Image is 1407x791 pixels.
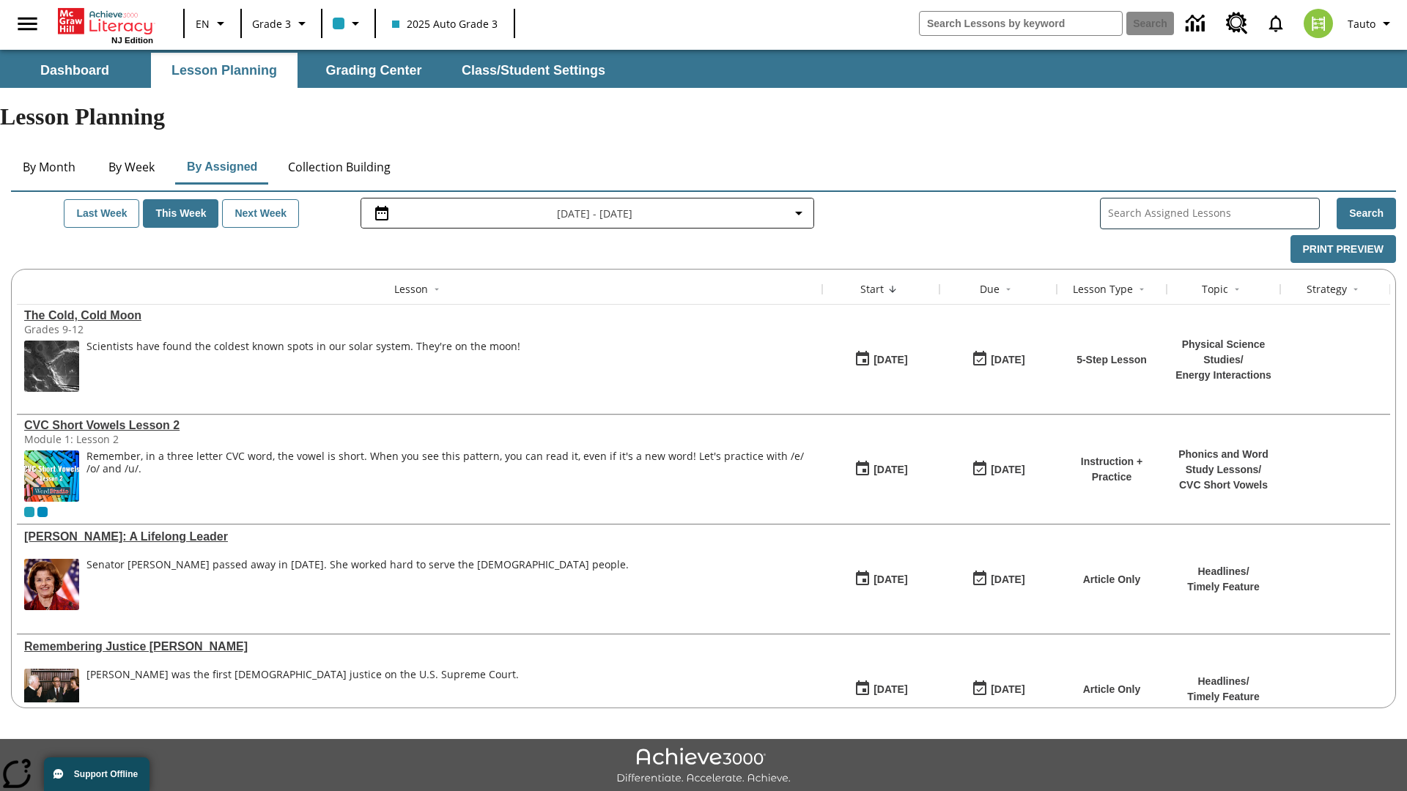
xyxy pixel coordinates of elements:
[849,456,912,483] button: 08/18/25: First time the lesson was available
[1307,282,1347,297] div: Strategy
[24,640,815,653] div: Remembering Justice O'Connor
[874,461,907,479] div: [DATE]
[24,432,244,446] div: Module 1: Lesson 2
[24,530,815,543] div: Dianne Feinstein: A Lifelong Leader
[1342,10,1401,37] button: Profile/Settings
[1064,454,1159,485] p: Instruction + Practice
[367,204,808,222] button: Select the date range menu item
[24,419,815,432] a: CVC Short Vowels Lesson 2, Lessons
[1290,235,1396,264] button: Print Preview
[6,2,49,45] button: Open side menu
[967,456,1030,483] button: 08/18/25: Last day the lesson can be accessed
[428,281,446,298] button: Sort
[991,351,1024,369] div: [DATE]
[44,757,149,791] button: Support Offline
[1187,689,1260,705] p: Timely Feature
[11,149,87,185] button: By Month
[222,199,299,228] button: Next Week
[24,530,815,543] a: Dianne Feinstein: A Lifelong Leader, Lessons
[24,669,79,720] img: Chief Justice Warren Burger, wearing a black robe, holds up his right hand and faces Sandra Day O...
[557,206,632,221] span: [DATE] - [DATE]
[980,282,1000,297] div: Due
[920,12,1122,35] input: search field
[1133,281,1151,298] button: Sort
[884,281,901,298] button: Sort
[24,640,815,653] a: Remembering Justice O'Connor, Lessons
[189,10,236,37] button: Language: EN, Select a language
[327,10,370,37] button: Class color is light blue. Change class color
[849,346,912,374] button: 08/20/25: First time the lesson was available
[151,53,298,88] button: Lesson Planning
[196,16,210,31] span: EN
[1348,16,1375,31] span: Tauto
[392,16,498,31] span: 2025 Auto Grade 3
[1187,674,1260,689] p: Headlines /
[24,450,79,502] img: CVC Short Vowels Lesson 2.
[24,309,815,322] a: The Cold, Cold Moon , Lessons
[86,559,629,571] div: Senator [PERSON_NAME] passed away in [DATE]. She worked hard to serve the [DEMOGRAPHIC_DATA] people.
[1257,4,1295,42] a: Notifications
[86,341,520,392] div: Scientists have found the coldest known spots in our solar system. They're on the moon!
[276,149,402,185] button: Collection Building
[86,669,519,720] div: Sandra Day O'Connor was the first female justice on the U.S. Supreme Court.
[849,675,912,703] button: 08/18/25: First time the lesson was available
[991,461,1024,479] div: [DATE]
[1295,4,1342,42] button: Select a new avatar
[1174,447,1273,478] p: Phonics and Word Study Lessons /
[849,565,912,593] button: 08/18/25: First time the lesson was available
[86,450,815,502] div: Remember, in a three letter CVC word, the vowel is short. When you see this pattern, you can read...
[967,675,1030,703] button: 08/18/25: Last day the lesson can be accessed
[24,322,244,336] div: Grades 9-12
[300,53,447,88] button: Grading Center
[874,571,907,589] div: [DATE]
[1,53,148,88] button: Dashboard
[86,450,815,475] p: Remember, in a three letter CVC word, the vowel is short. When you see this pattern, you can read...
[24,419,815,432] div: CVC Short Vowels Lesson 2
[1187,564,1260,579] p: Headlines /
[1177,4,1217,44] a: Data Center
[86,341,520,353] div: Scientists have found the coldest known spots in our solar system. They're on the moon!
[86,559,629,610] div: Senator Dianne Feinstein passed away in September 2023. She worked hard to serve the American peo...
[1217,4,1257,43] a: Resource Center, Will open in new tab
[1077,352,1147,368] p: 5-Step Lesson
[111,36,153,45] span: NJ Edition
[74,769,138,779] span: Support Offline
[246,10,317,37] button: Grade: Grade 3, Select a grade
[1108,203,1319,224] input: Search Assigned Lessons
[58,5,153,45] div: Home
[991,571,1024,589] div: [DATE]
[95,149,168,185] button: By Week
[1000,281,1017,298] button: Sort
[1202,282,1228,297] div: Topic
[790,204,808,222] svg: Collapse Date Range Filter
[1083,682,1141,697] p: Article Only
[1347,281,1364,298] button: Sort
[1187,579,1260,595] p: Timely Feature
[874,351,907,369] div: [DATE]
[1174,337,1273,368] p: Physical Science Studies /
[24,559,79,610] img: Senator Dianne Feinstein of California smiles with the U.S. flag behind her.
[967,346,1030,374] button: 08/20/25: Last day the lesson can be accessed
[24,507,34,517] div: Current Class
[860,282,884,297] div: Start
[1073,282,1133,297] div: Lesson Type
[58,7,153,36] a: Home
[1228,281,1246,298] button: Sort
[874,680,907,699] div: [DATE]
[175,149,269,185] button: By Assigned
[143,199,218,228] button: This Week
[967,565,1030,593] button: 08/18/25: Last day the lesson can be accessed
[86,669,519,681] div: [PERSON_NAME] was the first [DEMOGRAPHIC_DATA] justice on the U.S. Supreme Court.
[37,507,48,517] div: OL 2025 Auto Grade 4
[24,341,79,392] img: image
[1174,478,1273,493] p: CVC Short Vowels
[1083,572,1141,587] p: Article Only
[252,16,291,31] span: Grade 3
[24,309,815,322] div: The Cold, Cold Moon
[450,53,617,88] button: Class/Student Settings
[394,282,428,297] div: Lesson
